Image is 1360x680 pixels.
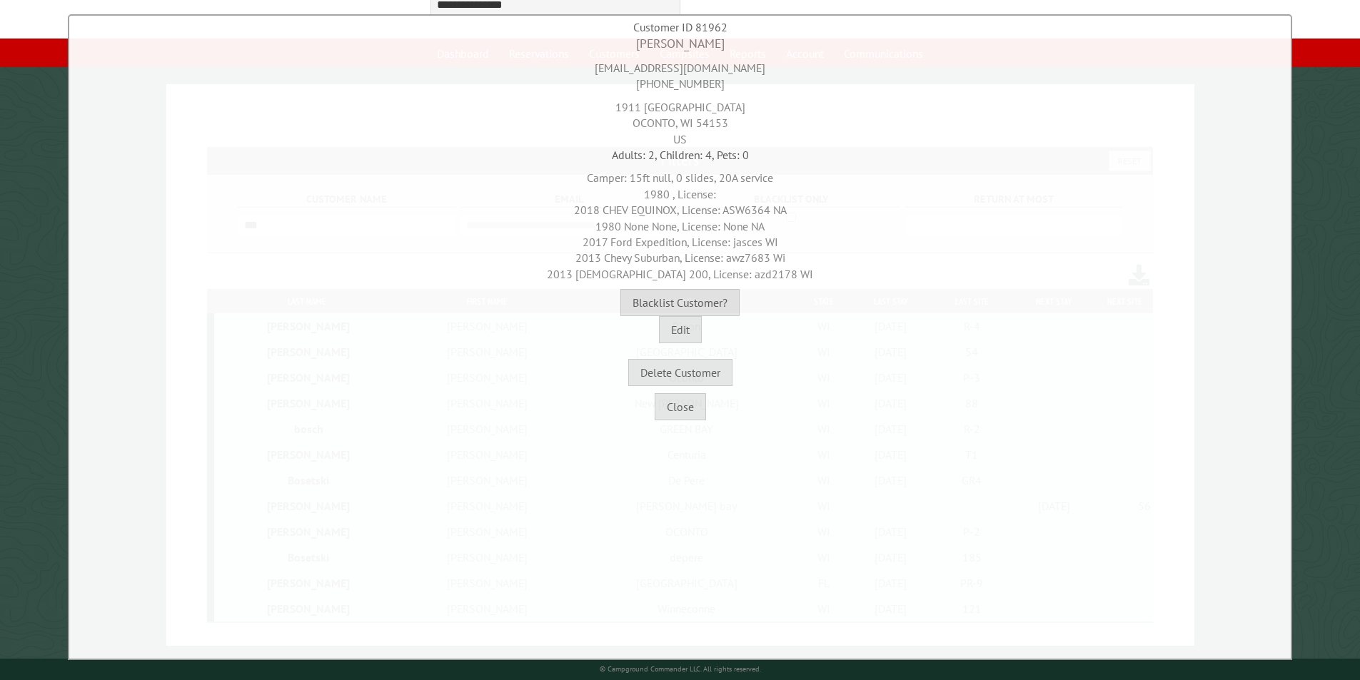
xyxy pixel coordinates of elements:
[73,35,1287,53] div: [PERSON_NAME]
[73,147,1287,163] div: Adults: 2, Children: 4, Pets: 0
[73,92,1287,147] div: 1911 [GEOGRAPHIC_DATA] OCONTO, WI 54153 US
[575,250,785,265] span: 2013 Chevy Suburban, License: awz7683 Wi
[600,664,761,674] small: © Campground Commander LLC. All rights reserved.
[595,219,765,233] span: 1980 None None, License: None NA
[73,53,1287,92] div: [EMAIL_ADDRESS][DOMAIN_NAME] [PHONE_NUMBER]
[628,359,732,386] button: Delete Customer
[644,187,716,201] span: 1980 , License:
[583,235,778,249] span: 2017 Ford Expedition, License: jasces WI
[620,289,740,316] button: Blacklist Customer?
[547,267,813,281] span: 2013 [DEMOGRAPHIC_DATA] 200, License: azd2178 WI
[574,203,787,217] span: 2018 CHEV EQUINOX, License: ASW6364 NA
[73,163,1287,282] div: Camper: 15ft null, 0 slides, 20A service
[73,19,1287,35] div: Customer ID 81962
[659,316,702,343] button: Edit
[655,393,706,420] button: Close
